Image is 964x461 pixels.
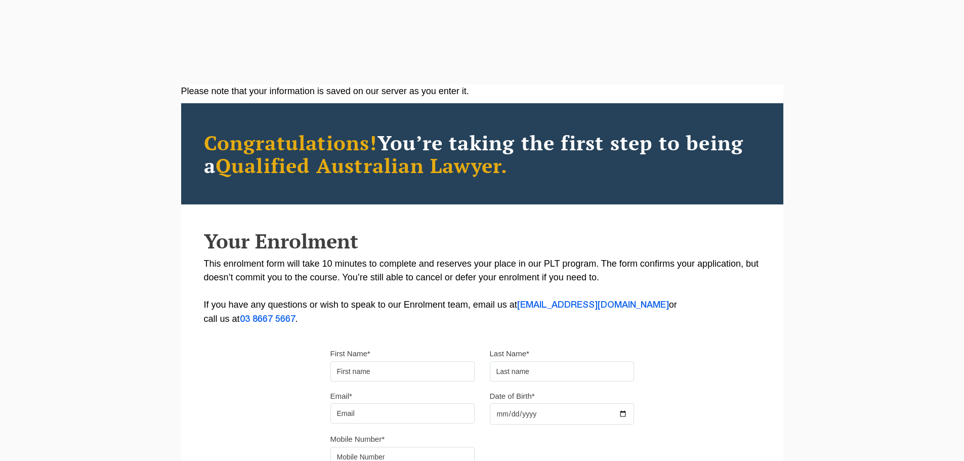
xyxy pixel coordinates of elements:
label: Date of Birth* [490,391,535,401]
input: Last name [490,361,634,382]
label: Last Name* [490,349,529,359]
span: Congratulations! [204,129,378,156]
a: 03 8667 5667 [240,315,296,323]
p: This enrolment form will take 10 minutes to complete and reserves your place in our PLT program. ... [204,257,761,326]
label: Mobile Number* [330,434,385,444]
label: Email* [330,391,352,401]
h2: You’re taking the first step to being a [204,131,761,177]
div: Please note that your information is saved on our server as you enter it. [181,85,783,98]
span: Qualified Australian Lawyer. [216,152,508,179]
input: First name [330,361,475,382]
a: [EMAIL_ADDRESS][DOMAIN_NAME] [517,301,669,309]
h2: Your Enrolment [204,230,761,252]
label: First Name* [330,349,370,359]
input: Email [330,403,475,424]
